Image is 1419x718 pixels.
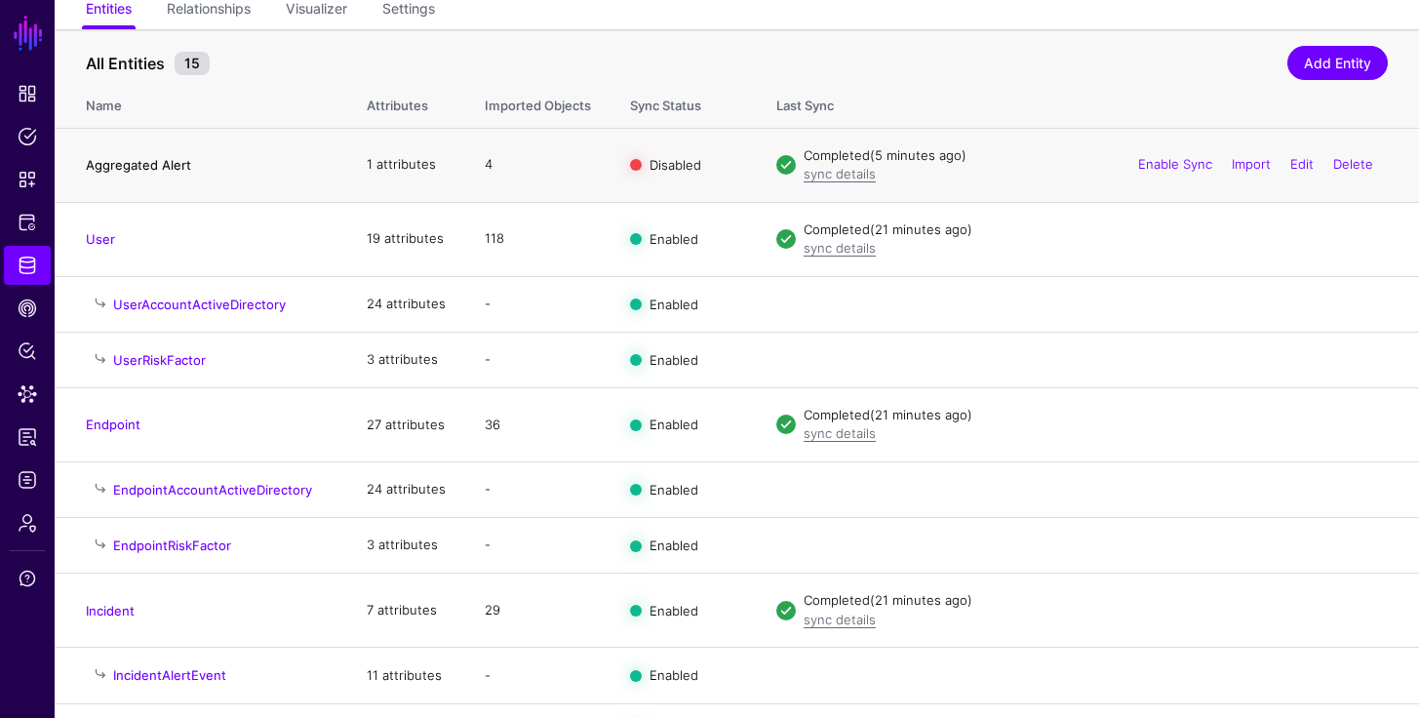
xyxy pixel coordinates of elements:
[4,246,51,285] a: Identity Data Fabric
[650,231,698,247] span: Enabled
[611,77,757,128] th: Sync Status
[4,418,51,457] a: Reports
[465,332,611,387] td: -
[465,77,611,128] th: Imported Objects
[175,52,210,75] small: 15
[650,667,698,683] span: Enabled
[1290,156,1314,172] a: Edit
[4,160,51,199] a: Snippets
[81,52,170,75] span: All Entities
[18,213,37,232] span: Protected Systems
[347,518,465,574] td: 3 attributes
[347,276,465,332] td: 24 attributes
[4,460,51,499] a: Logs
[18,470,37,490] span: Logs
[347,77,465,128] th: Attributes
[4,332,51,371] a: Policy Lens
[465,518,611,574] td: -
[86,231,115,247] a: User
[804,406,1388,425] div: Completed (21 minutes ago)
[347,574,465,648] td: 7 attributes
[1138,156,1212,172] a: Enable Sync
[650,351,698,367] span: Enabled
[86,417,140,432] a: Endpoint
[4,203,51,242] a: Protected Systems
[650,417,698,432] span: Enabled
[804,425,876,441] a: sync details
[4,503,51,542] a: Admin
[4,117,51,156] a: Policies
[18,513,37,533] span: Admin
[18,299,37,318] span: CAEP Hub
[18,84,37,103] span: Dashboard
[4,375,51,414] a: Data Lens
[804,591,1388,611] div: Completed (21 minutes ago)
[347,202,465,276] td: 19 attributes
[347,461,465,517] td: 24 attributes
[804,612,876,627] a: sync details
[757,77,1419,128] th: Last Sync
[113,352,206,368] a: UserRiskFactor
[465,202,611,276] td: 118
[804,146,1388,166] div: Completed (5 minutes ago)
[18,569,37,588] span: Support
[465,648,611,703] td: -
[804,220,1388,240] div: Completed (21 minutes ago)
[86,603,135,618] a: Incident
[18,256,37,275] span: Identity Data Fabric
[465,128,611,202] td: 4
[18,341,37,361] span: Policy Lens
[347,648,465,703] td: 11 attributes
[18,127,37,146] span: Policies
[1287,46,1388,80] a: Add Entity
[12,12,45,55] a: SGNL
[465,276,611,332] td: -
[4,289,51,328] a: CAEP Hub
[347,332,465,387] td: 3 attributes
[113,482,312,498] a: EndpointAccountActiveDirectory
[113,297,286,312] a: UserAccountActiveDirectory
[465,461,611,517] td: -
[465,387,611,461] td: 36
[4,74,51,113] a: Dashboard
[18,384,37,404] span: Data Lens
[650,296,698,311] span: Enabled
[1232,156,1271,172] a: Import
[804,166,876,181] a: sync details
[804,240,876,256] a: sync details
[18,427,37,447] span: Reports
[1333,156,1373,172] a: Delete
[113,538,231,553] a: EndpointRiskFactor
[650,482,698,498] span: Enabled
[55,77,347,128] th: Name
[650,538,698,553] span: Enabled
[86,157,191,173] a: Aggregated Alert
[113,667,226,683] a: IncidentAlertEvent
[347,387,465,461] td: 27 attributes
[18,170,37,189] span: Snippets
[347,128,465,202] td: 1 attributes
[650,157,701,173] span: Disabled
[650,602,698,618] span: Enabled
[465,574,611,648] td: 29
